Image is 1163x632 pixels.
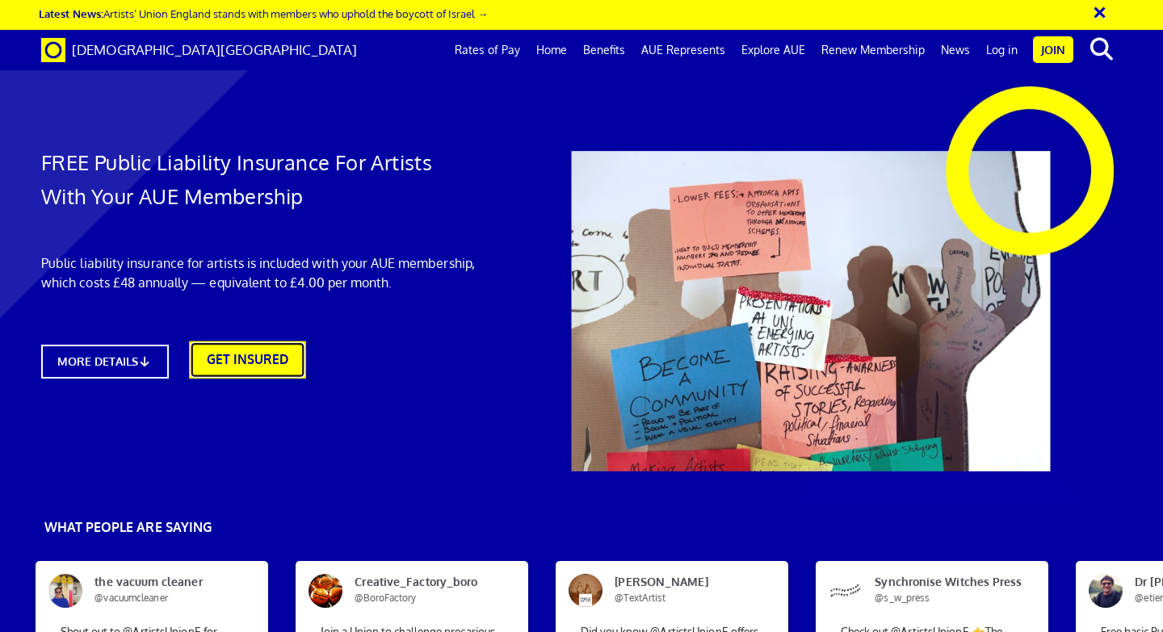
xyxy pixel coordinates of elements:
a: AUE Represents [633,30,733,70]
a: Latest News:Artists’ Union England stands with members who uphold the boycott of Israel → [39,6,488,20]
h1: FREE Public Liability Insurance For Artists With Your AUE Membership [41,145,477,213]
span: the vacuum cleaner [82,574,237,606]
span: [PERSON_NAME] [602,574,758,606]
a: Benefits [575,30,633,70]
a: Explore AUE [733,30,813,70]
span: [DEMOGRAPHIC_DATA][GEOGRAPHIC_DATA] [72,41,357,58]
p: Public liability insurance for artists is included with your AUE membership, which costs £48 annu... [41,253,477,292]
a: Brand [DEMOGRAPHIC_DATA][GEOGRAPHIC_DATA] [29,30,369,70]
span: @BoroFactory [355,592,416,604]
a: GET INSURED [189,341,305,379]
a: Renew Membership [813,30,933,70]
span: Creative_Factory_boro [342,574,498,606]
button: search [1077,32,1126,66]
a: News [933,30,978,70]
span: @TextArtist [615,592,665,604]
a: Home [528,30,575,70]
strong: Latest News: [39,6,103,20]
span: Synchronise Witches Press [863,574,1018,606]
a: Log in [978,30,1026,70]
span: @vacuumcleaner [94,592,167,604]
a: Join [1033,36,1073,63]
a: MORE DETAILS [41,345,169,379]
span: @s_w_press [875,592,930,604]
a: Rates of Pay [447,30,528,70]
